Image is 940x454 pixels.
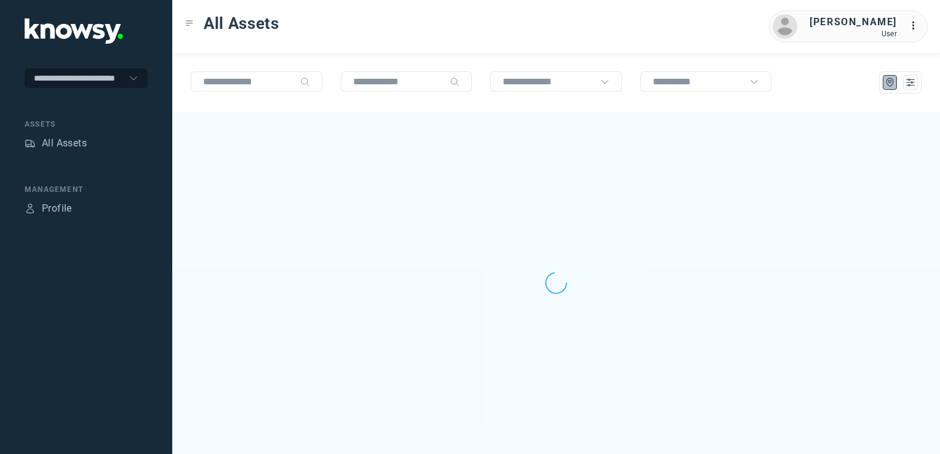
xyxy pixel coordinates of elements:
[909,18,924,35] div: :
[810,15,897,30] div: [PERSON_NAME]
[42,201,72,216] div: Profile
[773,14,797,39] img: avatar.png
[885,77,896,88] div: Map
[185,19,194,28] div: Toggle Menu
[450,77,460,87] div: Search
[909,18,924,33] div: :
[25,138,36,149] div: Assets
[810,30,897,38] div: User
[25,184,148,195] div: Management
[204,12,279,34] span: All Assets
[300,77,310,87] div: Search
[25,201,72,216] a: ProfileProfile
[42,136,87,151] div: All Assets
[25,203,36,214] div: Profile
[25,136,87,151] a: AssetsAll Assets
[910,21,922,30] tspan: ...
[25,119,148,130] div: Assets
[25,18,123,44] img: Application Logo
[905,77,916,88] div: List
